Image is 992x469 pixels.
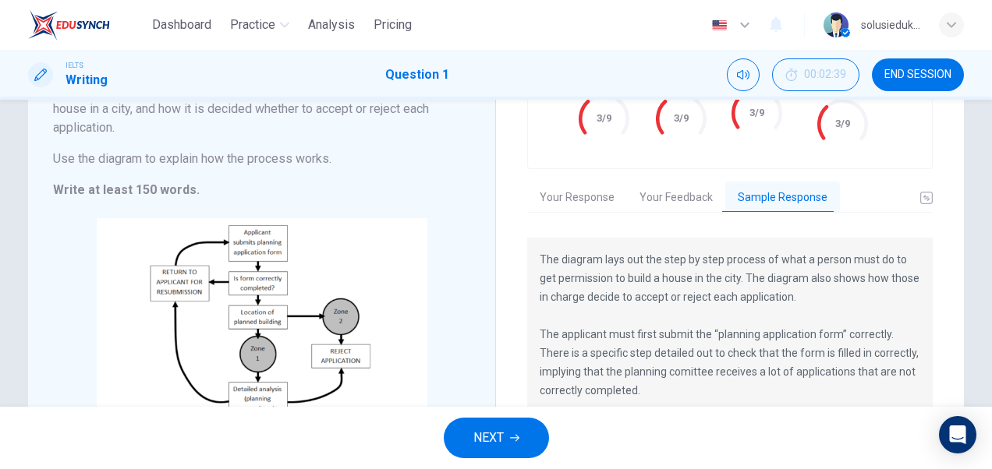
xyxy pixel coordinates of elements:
[152,16,211,34] span: Dashboard
[66,71,108,90] h1: Writing
[835,118,850,129] text: 3/9
[444,418,549,458] button: NEXT
[772,58,859,91] button: 00:02:39
[302,11,361,39] button: Analysis
[385,65,449,84] h1: Question 1
[725,182,840,214] button: Sample Response
[824,12,849,37] img: Profile picture
[53,81,470,137] h6: The diagram below shows the process for applying for permission to build a house in a city, and h...
[224,11,296,39] button: Practice
[861,16,920,34] div: solusiedukasi-testprep4
[367,11,418,39] button: Pricing
[28,9,146,41] a: EduSynch logo
[230,16,275,34] span: Practice
[710,19,729,31] img: en
[749,107,764,118] text: 3/9
[66,60,83,71] span: IELTS
[884,69,951,81] span: END SESSION
[804,69,846,81] span: 00:02:39
[53,182,200,197] strong: Write at least 150 words.
[374,16,412,34] span: Pricing
[674,112,689,124] text: 3/9
[473,427,504,449] span: NEXT
[627,182,725,214] button: Your Feedback
[772,58,859,91] div: Hide
[28,9,110,41] img: EduSynch logo
[53,150,470,168] h6: Use the diagram to explain how the process works.
[597,112,611,124] text: 3/9
[727,58,760,91] div: Mute
[939,416,976,453] div: Open Intercom Messenger
[872,58,964,91] button: END SESSION
[308,16,355,34] span: Analysis
[527,182,627,214] button: Your Response
[527,182,933,214] div: basic tabs example
[146,11,218,39] button: Dashboard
